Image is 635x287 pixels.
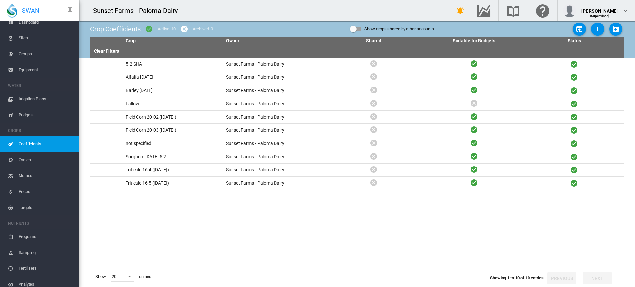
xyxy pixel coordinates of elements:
span: Budgets [19,107,74,123]
span: Sites [19,30,74,46]
span: Metrics [19,168,74,184]
i: Active [570,60,578,68]
md-icon: icon-checkbox-marked-circle [145,25,153,33]
i: Active [570,153,578,161]
span: Show [93,271,108,282]
a: Suitable for Budgets [453,38,495,43]
button: Next [583,272,612,284]
td: Alfalfa [DATE] [123,71,223,84]
td: Sunset Farms - Paloma Dairy [223,58,323,71]
md-switch: Show crops shared by other accounts [350,24,434,34]
td: Sunset Farms - Paloma Dairy [223,150,323,163]
button: Previous [547,272,576,284]
td: Field Corn 20-03 ([DATE]) [123,124,223,137]
tr: Barley [DATE] Sunset Farms - Paloma Dairy Active [90,84,624,97]
span: WATER [8,80,74,91]
md-icon: icon-pin [66,7,74,15]
md-icon: icon-bell-ring [456,7,464,15]
span: NUTRIENTS [8,218,74,229]
div: Archived: 0 [193,26,213,32]
i: Active [570,139,578,148]
i: Active [470,86,478,94]
button: icon-checkbox-marked-circle [143,23,156,36]
td: Triticale 16-5 ([DATE]) [123,177,223,190]
tr: Fallow Sunset Farms - Paloma Dairy Active [90,97,624,111]
md-icon: icon-package-down [612,25,620,33]
span: Programs [19,229,74,245]
div: Sunset Farms - Paloma Dairy [93,6,184,15]
i: Active [470,139,478,147]
tr: Field Corn 20-03 ([DATE]) Sunset Farms - Paloma Dairy Active [90,124,624,137]
div: Show crops shared by other accounts [364,24,434,34]
span: Sampling [19,245,74,261]
button: Download Crop [609,23,622,36]
td: not specified [123,137,223,150]
button: icon-cancel [178,23,191,36]
span: Fertilisers [19,261,74,276]
i: Active [470,165,478,173]
md-icon: icon-open-in-app [575,25,583,33]
tr: Sorghum [DATE] 5-2 Sunset Farms - Paloma Dairy Active [90,150,624,164]
td: Sunset Farms - Paloma Dairy [223,124,323,137]
span: Prices [19,184,74,200]
i: Active [570,126,578,134]
i: Active [470,72,478,81]
div: 20 [112,274,116,279]
a: Shared [366,38,381,43]
md-icon: Search the knowledge base [505,7,521,15]
span: Dashboard [19,14,74,30]
md-icon: icon-cancel [180,25,188,33]
span: Coefficients [19,136,74,152]
span: Cycles [19,152,74,168]
tr: Alfalfa [DATE] Sunset Farms - Paloma Dairy Active [90,71,624,84]
span: Groups [19,46,74,62]
td: Sunset Farms - Paloma Dairy [223,164,323,176]
a: Owner [226,38,239,43]
td: Sunset Farms - Paloma Dairy [223,97,323,110]
tr: Triticale 16-4 ([DATE]) Sunset Farms - Paloma Dairy Active [90,164,624,177]
td: Triticale 16-4 ([DATE]) [123,164,223,176]
i: Active [570,166,578,174]
md-icon: Go to the Data Hub [476,7,492,15]
span: entries [136,271,154,282]
button: Upload Crop Data [573,23,586,36]
span: SWAN [22,6,39,15]
td: Sunset Farms - Paloma Dairy [223,71,323,84]
i: Active [470,112,478,120]
td: Sunset Farms - Paloma Dairy [223,177,323,190]
div: Crop Coefficients [90,24,141,34]
div: Active: 10 [158,26,176,32]
i: Active [470,178,478,187]
img: SWAN-Landscape-Logo-Colour-drop.png [7,4,17,18]
a: Clear Filters [94,48,119,54]
i: Active [470,59,478,68]
i: Active [470,125,478,134]
i: Active [570,179,578,187]
td: 5-2 SHA [123,58,223,71]
td: Sunset Farms - Paloma Dairy [223,111,323,123]
span: Showing 1 to 10 of 10 entries [490,275,544,280]
a: Status [568,38,581,43]
span: Targets [19,200,74,215]
i: Active [570,86,578,95]
td: Sunset Farms - Paloma Dairy [223,84,323,97]
md-icon: icon-chevron-down [622,7,630,15]
button: Add Crop [591,23,604,36]
span: Equipment [19,62,74,78]
md-icon: icon-plus [594,25,602,33]
span: (Supervisor) [590,14,610,18]
span: Irrigation Plans [19,91,74,107]
a: Crop [126,38,136,43]
i: Active [570,113,578,121]
tr: not specified Sunset Farms - Paloma Dairy Active [90,137,624,150]
span: CROPS [8,125,74,136]
i: Active [570,100,578,108]
td: Sunset Farms - Paloma Dairy [223,137,323,150]
td: Sorghum [DATE] 5-2 [123,150,223,163]
tr: Triticale 16-5 ([DATE]) Sunset Farms - Paloma Dairy Active [90,177,624,190]
div: [PERSON_NAME] [581,5,618,12]
i: Active [470,152,478,160]
tr: 5-2 SHA Sunset Farms - Paloma Dairy Active [90,58,624,71]
td: Barley [DATE] [123,84,223,97]
md-icon: Click here for help [535,7,551,15]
